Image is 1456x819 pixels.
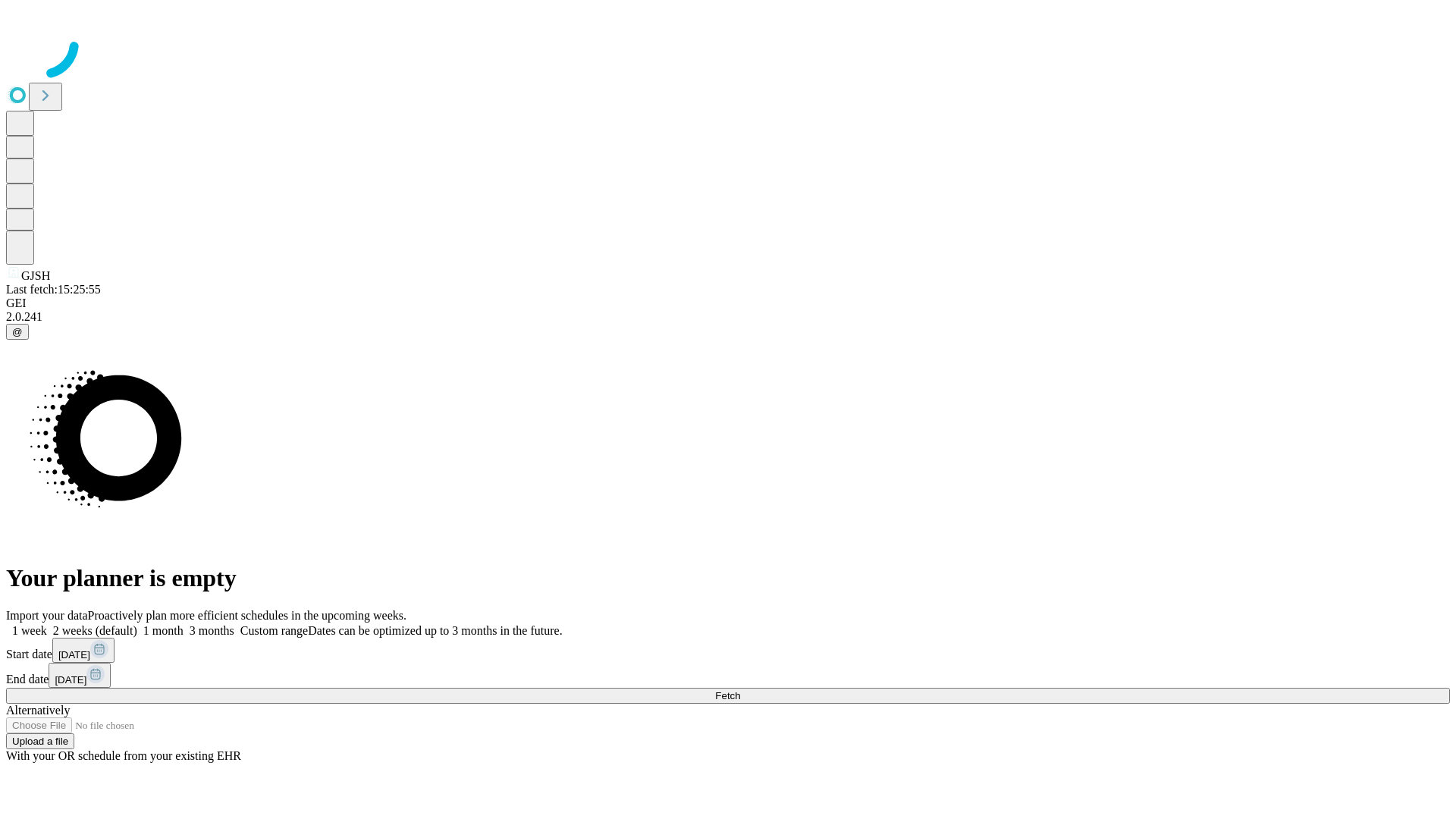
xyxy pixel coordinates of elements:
[240,624,308,637] span: Custom range
[55,674,86,686] span: [DATE]
[6,749,241,762] span: With your OR schedule from your existing EHR
[6,733,74,749] button: Upload a file
[88,609,406,622] span: Proactively plan more efficient schedules in the upcoming weeks.
[715,690,740,701] span: Fetch
[21,269,50,282] span: GJSH
[6,310,1450,324] div: 2.0.241
[12,624,47,637] span: 1 week
[6,609,88,622] span: Import your data
[49,663,111,688] button: [DATE]
[12,326,23,337] span: @
[6,704,70,717] span: Alternatively
[6,663,1450,688] div: End date
[6,638,1450,663] div: Start date
[6,324,29,340] button: @
[308,624,562,637] span: Dates can be optimized up to 3 months in the future.
[52,638,115,663] button: [DATE]
[6,297,1450,310] div: GEI
[143,624,184,637] span: 1 month
[6,283,101,296] span: Last fetch: 15:25:55
[6,564,1450,592] h1: Your planner is empty
[6,688,1450,704] button: Fetch
[58,649,90,661] span: [DATE]
[190,624,234,637] span: 3 months
[53,624,137,637] span: 2 weeks (default)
